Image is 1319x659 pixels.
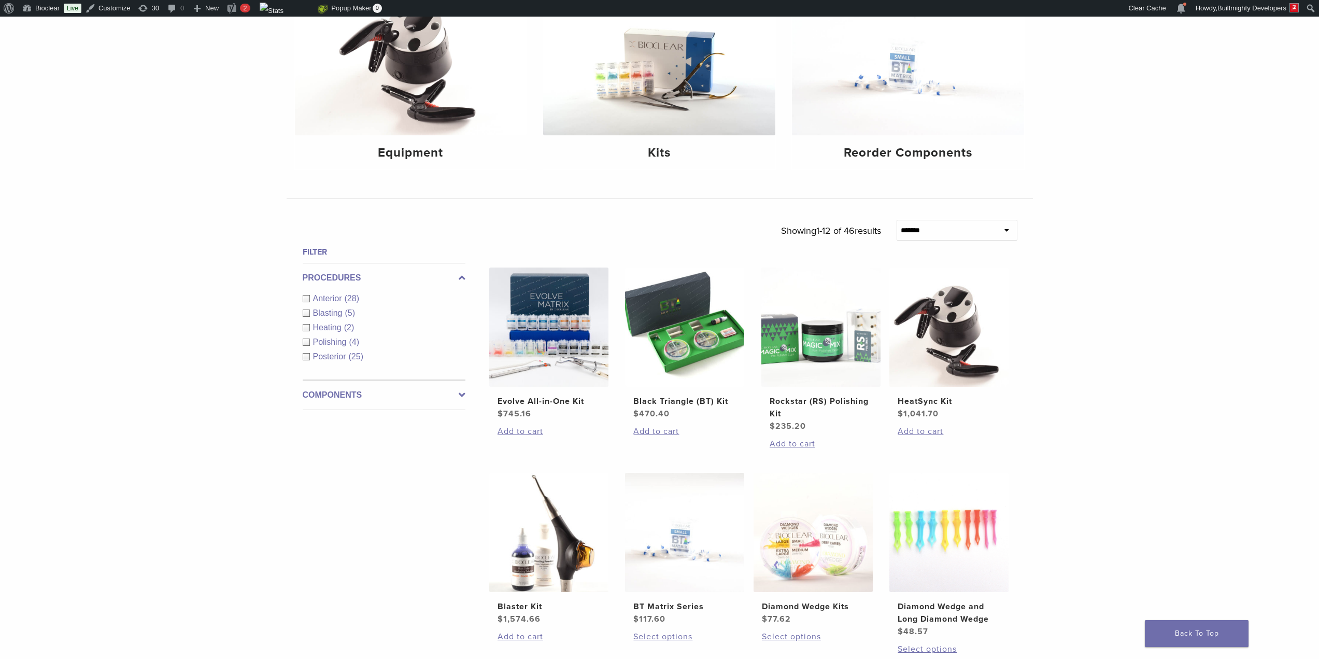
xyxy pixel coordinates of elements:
a: HeatSync KitHeatSync Kit $1,041.70 [889,268,1010,420]
h4: Reorder Components [800,144,1016,162]
span: $ [633,614,639,624]
a: Add to cart: “Rockstar (RS) Polishing Kit” [770,438,872,450]
a: Add to cart: “Evolve All-in-One Kit” [498,425,600,438]
span: Blasting [313,309,345,317]
h2: HeatSync Kit [898,395,1000,408]
bdi: 77.62 [762,614,791,624]
span: (2) [344,323,354,332]
a: Live [64,4,81,13]
h2: Evolve All-in-One Kit [498,395,600,408]
img: HeatSync Kit [889,268,1009,387]
h2: Blaster Kit [498,600,600,613]
a: Add to cart: “Black Triangle (BT) Kit” [633,425,736,438]
a: Blaster KitBlaster Kit $1,574.66 [489,473,609,625]
h2: Rockstar (RS) Polishing Kit [770,395,872,420]
span: (5) [345,309,355,317]
bdi: 745.16 [498,409,531,419]
span: 2 [243,4,247,12]
a: Evolve All-in-One KitEvolve All-in-One Kit $745.16 [489,268,609,420]
img: Blaster Kit [489,473,608,592]
label: Components [303,389,465,401]
h4: Equipment [303,144,519,162]
bdi: 235.20 [770,421,806,431]
img: Diamond Wedge Kits [754,473,873,592]
h2: Diamond Wedge and Long Diamond Wedge [898,600,1000,625]
span: 0 [373,4,382,13]
a: Rockstar (RS) Polishing KitRockstar (RS) Polishing Kit $235.20 [761,268,882,432]
span: $ [770,421,775,431]
h2: Black Triangle (BT) Kit [633,395,736,408]
a: Add to cart: “Blaster Kit” [498,630,600,643]
label: Procedures [303,272,465,284]
span: $ [898,409,903,419]
img: Diamond Wedge and Long Diamond Wedge [889,473,1009,592]
bdi: 1,574.66 [498,614,541,624]
a: BT Matrix SeriesBT Matrix Series $117.60 [625,473,745,625]
h4: Filter [303,246,465,258]
span: (25) [349,352,363,361]
a: Back To Top [1145,620,1249,647]
a: Diamond Wedge and Long Diamond WedgeDiamond Wedge and Long Diamond Wedge $48.57 [889,473,1010,638]
span: $ [498,614,503,624]
bdi: 48.57 [898,626,928,637]
p: Showing results [781,220,881,242]
span: $ [898,626,903,637]
img: Black Triangle (BT) Kit [625,268,744,387]
span: (4) [349,338,359,346]
span: Polishing [313,338,349,346]
bdi: 117.60 [633,614,665,624]
a: Add to cart: “HeatSync Kit” [898,425,1000,438]
a: Select options for “Diamond Wedge and Long Diamond Wedge” [898,643,1000,655]
img: Evolve All-in-One Kit [489,268,608,387]
bdi: 1,041.70 [898,409,939,419]
a: Diamond Wedge KitsDiamond Wedge Kits $77.62 [753,473,874,625]
h2: BT Matrix Series [633,600,736,613]
h2: Diamond Wedge Kits [762,600,864,613]
a: Select options for “BT Matrix Series” [633,630,736,643]
span: (28) [345,294,359,303]
bdi: 470.40 [633,409,670,419]
span: Builtmighty Developers [1217,4,1286,12]
a: Select options for “Diamond Wedge Kits” [762,630,864,643]
span: Anterior [313,294,345,303]
span: 1-12 of 46 [816,225,855,236]
h4: Kits [551,144,767,162]
img: BT Matrix Series [625,473,744,592]
span: Heating [313,323,344,332]
span: $ [498,409,503,419]
img: Rockstar (RS) Polishing Kit [761,268,881,387]
span: $ [762,614,768,624]
span: Posterior [313,352,349,361]
span: $ [633,409,639,419]
img: Views over 48 hours. Click for more Jetpack Stats. [260,3,318,15]
a: Black Triangle (BT) KitBlack Triangle (BT) Kit $470.40 [625,268,745,420]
